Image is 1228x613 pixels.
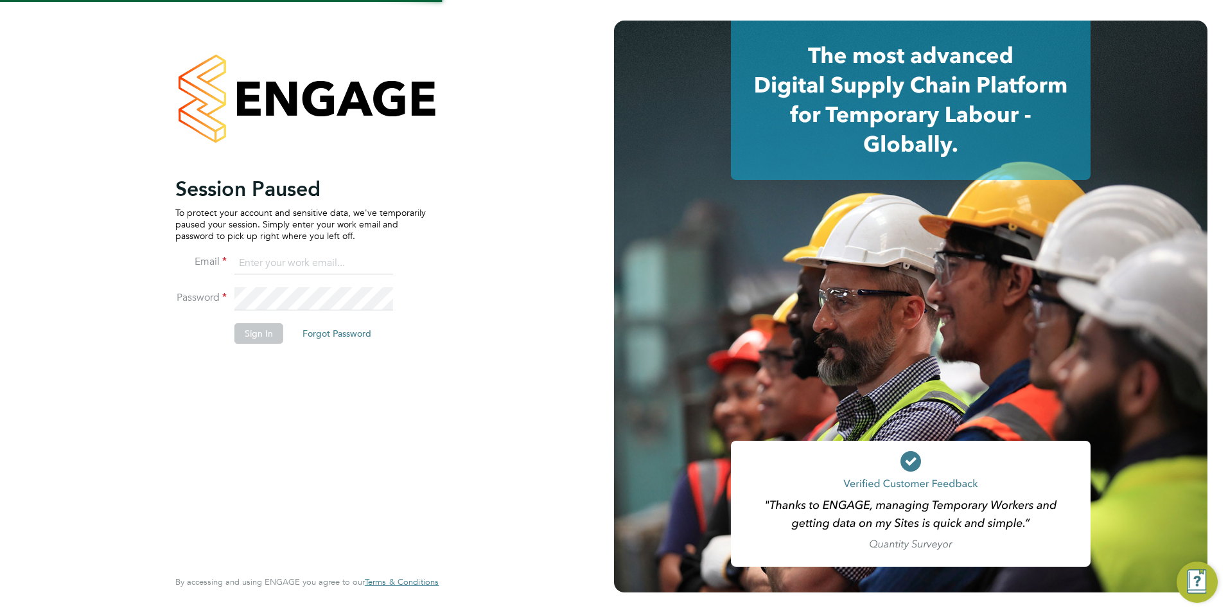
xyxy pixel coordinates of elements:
a: Terms & Conditions [365,577,439,587]
label: Password [175,291,227,305]
button: Forgot Password [292,323,382,344]
input: Enter your work email... [234,252,393,275]
button: Sign In [234,323,283,344]
h2: Session Paused [175,176,426,202]
span: By accessing and using ENGAGE you agree to our [175,576,439,587]
label: Email [175,255,227,269]
button: Engage Resource Center [1177,562,1218,603]
p: To protect your account and sensitive data, we've temporarily paused your session. Simply enter y... [175,207,426,242]
span: Terms & Conditions [365,576,439,587]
